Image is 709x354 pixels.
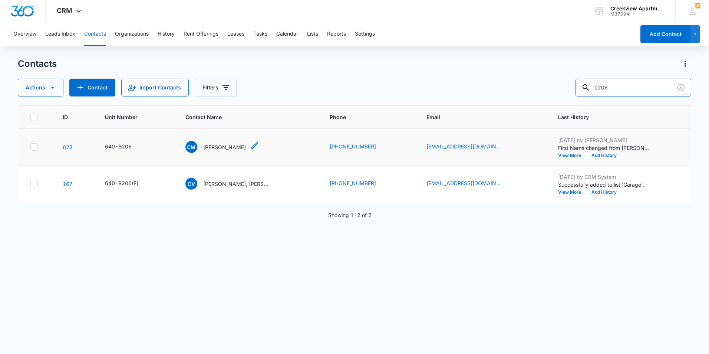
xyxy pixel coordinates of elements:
button: Filters [195,79,237,96]
a: [PHONE_NUMBER] [330,142,376,150]
p: Showing 1-2 of 2 [328,211,372,219]
div: notifications count [695,3,700,9]
button: Calendar [276,22,298,46]
p: Successfully added to list 'Garage'. [558,181,651,189]
p: [PERSON_NAME], [PERSON_NAME], [PERSON_NAME] [203,180,270,188]
button: Add Contact [640,25,690,43]
p: [DATE] by CRM System [558,173,651,181]
a: Navigate to contact details page for Carrie McAnulty [63,144,73,150]
button: Overview [13,22,36,46]
button: Contacts [84,22,106,46]
button: Add Contact [69,79,115,96]
button: Import Contacts [121,79,189,96]
span: CM [185,141,197,153]
button: Reports [327,22,346,46]
button: History [158,22,175,46]
div: account name [610,6,665,12]
button: View More [558,153,586,158]
span: CV [185,178,197,190]
span: Contact Name [185,113,301,121]
div: Phone - (970) 473-6466 - Select to Edit Field [330,142,389,151]
span: Email [426,113,530,121]
input: Search Contacts [576,79,691,96]
div: Phone - (719) 251-4108 - Select to Edit Field [330,179,389,188]
p: First Name changed from [PERSON_NAME] to [PERSON_NAME]. Last Name entry removed. [558,144,651,152]
div: Contact Name - Carol Valdez, Preston Sisneros, Jasmine Martinez - Select to Edit Field [185,178,283,190]
button: Leads Inbox [45,22,75,46]
div: Email - carrienmc1216@gmail.com - Select to Edit Field [426,142,514,151]
button: Add History [586,153,622,158]
div: account id [610,12,665,17]
span: Unit Number [105,113,168,121]
button: Add History [586,190,622,194]
div: Contact Name - Carrie McAnulty - Select to Edit Field [185,141,259,153]
h1: Contacts [18,58,57,69]
button: Organizations [115,22,149,46]
span: ID [63,113,76,121]
button: Clear [675,82,687,94]
div: 640-B206 [105,142,132,150]
div: 640-B206(F) [105,179,138,187]
span: 162 [695,3,700,9]
span: Phone [330,113,398,121]
div: Email - valdezc1113@gmail.com - Select to Edit Field [426,179,514,188]
a: [PHONE_NUMBER] [330,179,376,187]
button: Settings [355,22,375,46]
span: Last History [558,113,668,121]
button: Lists [307,22,318,46]
a: Navigate to contact details page for Carol Valdez, Preston Sisneros, Jasmine Martinez [63,181,73,187]
button: Actions [18,79,63,96]
button: View More [558,190,586,194]
div: Unit Number - 640-B206(F) - Select to Edit Field [105,179,152,188]
p: [DATE] by [PERSON_NAME] [558,136,651,144]
span: CRM [57,7,72,14]
a: [EMAIL_ADDRESS][DOMAIN_NAME] [426,179,501,187]
div: Unit Number - 640-B206 - Select to Edit Field [105,142,145,151]
button: Leases [227,22,244,46]
button: Actions [679,58,691,70]
button: Rent Offerings [184,22,218,46]
a: [EMAIL_ADDRESS][DOMAIN_NAME] [426,142,501,150]
button: Tasks [253,22,267,46]
p: [PERSON_NAME] [203,143,246,151]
